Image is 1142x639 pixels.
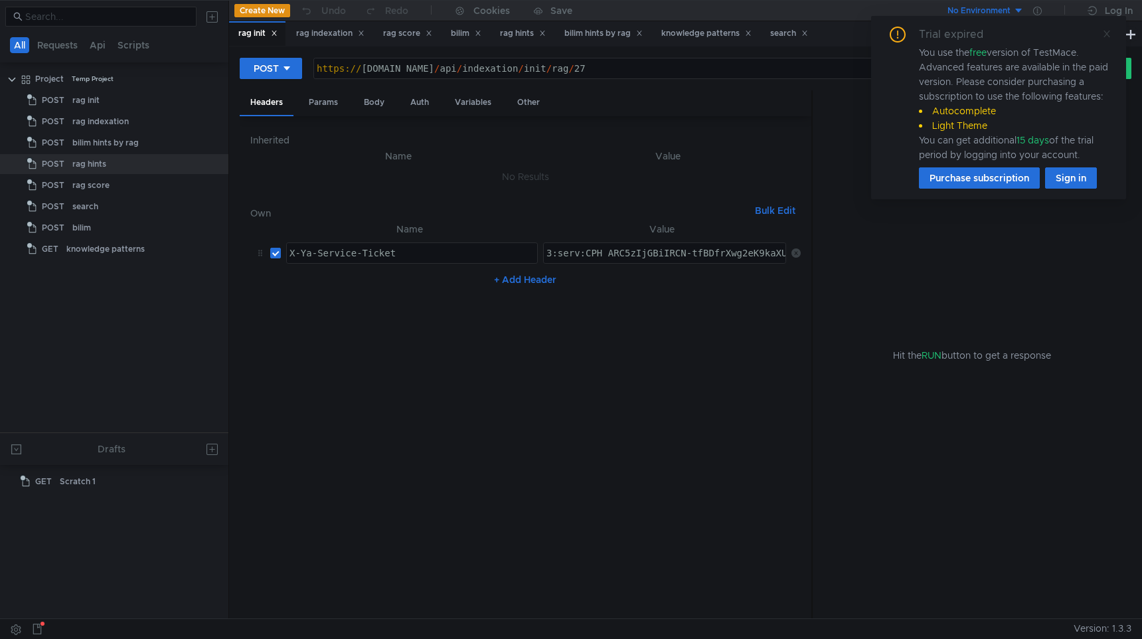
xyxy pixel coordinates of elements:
[919,27,999,43] div: Trial expired
[254,61,279,76] div: POST
[72,133,139,153] div: bilim hints by rag
[400,90,440,115] div: Auth
[1045,167,1097,189] button: Sign in
[507,90,550,115] div: Other
[281,221,538,237] th: Name
[969,46,987,58] span: free
[42,218,64,238] span: POST
[383,27,432,41] div: rag score
[500,27,546,41] div: rag hints
[72,69,114,89] div: Temp Project
[473,3,510,19] div: Cookies
[72,218,91,238] div: bilim
[33,37,82,53] button: Requests
[42,197,64,217] span: POST
[770,27,808,41] div: search
[234,4,290,17] button: Create New
[502,171,549,183] nz-embed-empty: No Results
[238,27,278,41] div: rag init
[550,6,572,15] div: Save
[451,27,481,41] div: bilim
[298,90,349,115] div: Params
[42,239,58,259] span: GET
[538,221,786,237] th: Value
[25,9,189,24] input: Search...
[72,197,98,217] div: search
[35,69,64,89] div: Project
[947,5,1011,17] div: No Environment
[1074,619,1131,638] span: Version: 1.3.3
[290,1,355,21] button: Undo
[250,205,750,221] h6: Own
[296,27,365,41] div: rag indexation
[489,272,562,288] button: + Add Header
[661,27,752,41] div: knowledge patterns
[261,148,536,164] th: Name
[35,472,52,492] span: GET
[893,348,1051,363] span: Hit the button to get a response
[353,90,395,115] div: Body
[321,3,346,19] div: Undo
[919,133,1110,162] div: You can get additional of the trial period by logging into your account.
[60,472,96,492] div: Scratch 1
[72,154,106,174] div: rag hints
[42,175,64,195] span: POST
[86,37,110,53] button: Api
[42,112,64,132] span: POST
[72,90,100,110] div: rag init
[536,148,801,164] th: Value
[355,1,418,21] button: Redo
[250,132,801,148] h6: Inherited
[72,175,110,195] div: rag score
[919,118,1110,133] li: Light Theme
[10,37,29,53] button: All
[1105,3,1133,19] div: Log In
[98,441,125,457] div: Drafts
[919,104,1110,118] li: Autocomplete
[444,90,502,115] div: Variables
[114,37,153,53] button: Scripts
[42,154,64,174] span: POST
[385,3,408,19] div: Redo
[919,167,1040,189] button: Purchase subscription
[922,349,941,361] span: RUN
[42,90,64,110] span: POST
[240,58,302,79] button: POST
[240,90,293,116] div: Headers
[66,239,145,259] div: knowledge patterns
[919,45,1110,162] div: You use the version of TestMace. Advanced features are available in the paid version. Please cons...
[564,27,643,41] div: bilim hints by rag
[1017,134,1049,146] span: 15 days
[42,133,64,153] span: POST
[72,112,129,132] div: rag indexation
[750,203,801,219] button: Bulk Edit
